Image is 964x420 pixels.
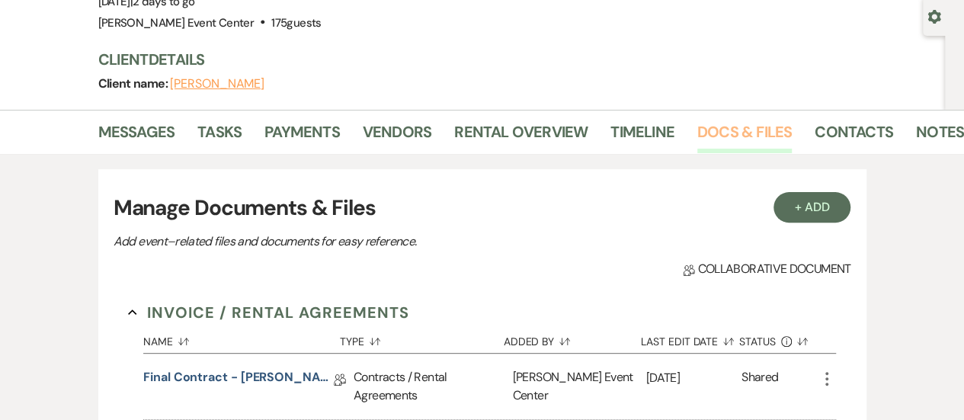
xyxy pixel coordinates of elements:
h3: Manage Documents & Files [114,192,851,224]
span: Collaborative document [683,260,850,278]
button: + Add [773,192,851,223]
span: 175 guests [271,15,321,30]
a: Timeline [610,120,674,153]
span: Status [739,336,776,347]
span: Client name: [98,75,171,91]
p: [DATE] [646,368,741,388]
span: [PERSON_NAME] Event Center [98,15,254,30]
button: Last Edit Date [641,324,739,353]
button: Invoice / Rental Agreements [128,301,409,324]
button: Open lead details [927,8,941,23]
a: Messages [98,120,175,153]
h3: Client Details [98,49,930,70]
div: Contracts / Rental Agreements [354,354,513,419]
button: Added By [504,324,641,353]
div: Shared [741,368,778,405]
a: Tasks [197,120,242,153]
button: [PERSON_NAME] [170,78,264,90]
div: [PERSON_NAME] Event Center [513,354,646,419]
a: Vendors [363,120,431,153]
button: Type [340,324,504,353]
a: Payments [264,120,340,153]
a: Rental Overview [454,120,588,153]
a: Notes [916,120,964,153]
p: Add event–related files and documents for easy reference. [114,232,647,252]
a: Docs & Files [697,120,792,153]
a: Contacts [815,120,893,153]
a: Final Contract - [PERSON_NAME]'s Birthday Party - Rose Gold - [DATE] [143,368,334,392]
button: Name [143,324,340,353]
button: Status [739,324,818,353]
